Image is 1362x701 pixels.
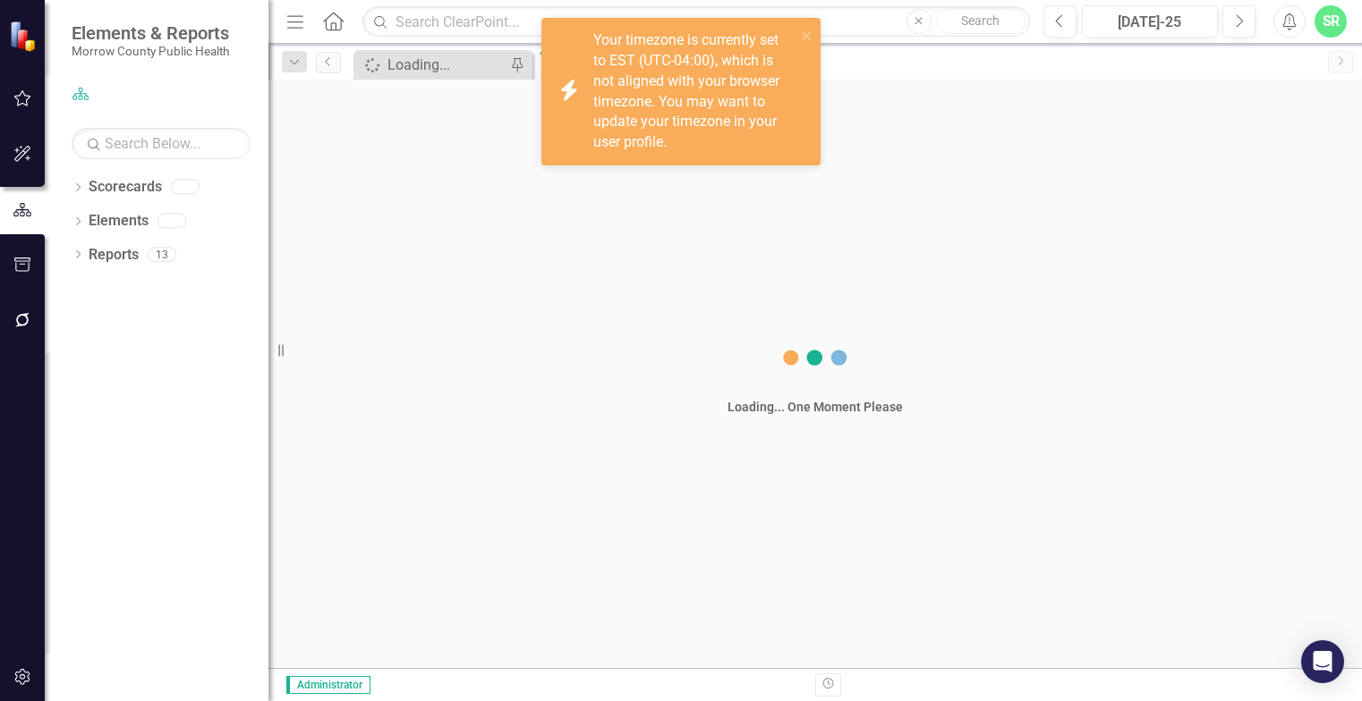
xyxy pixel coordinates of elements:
span: Elements & Reports [72,22,229,44]
a: Scorecards [89,177,162,198]
a: Reports [89,245,139,266]
div: Loading... One Moment Please [728,398,903,416]
div: Your timezone is currently set to EST (UTC-04:00), which is not aligned with your browser timezon... [593,30,796,153]
div: 13 [148,247,176,262]
button: [DATE]-25 [1082,5,1218,38]
div: [DATE]-25 [1088,12,1212,33]
div: Loading... [387,54,506,76]
a: Elements [89,211,149,232]
input: Search ClearPoint... [362,6,1030,38]
span: Search [961,13,1000,28]
button: close [801,25,813,46]
input: Search Below... [72,128,251,159]
span: Administrator [286,676,370,694]
button: SR [1315,5,1347,38]
a: Loading... [358,54,506,76]
small: Morrow County Public Health [72,44,229,58]
div: Open Intercom Messenger [1301,640,1344,683]
img: ClearPoint Strategy [9,20,40,51]
button: Search [936,9,1026,34]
